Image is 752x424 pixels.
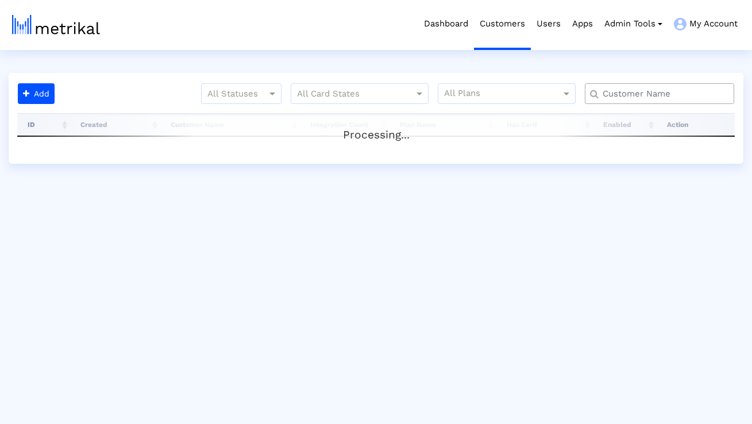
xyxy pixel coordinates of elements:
[300,113,390,136] th: Integration Count
[496,113,593,136] th: Has Card
[390,113,497,136] th: Plan Name
[595,88,730,100] input: Customer Name
[160,113,300,136] th: Customer Name
[444,87,563,102] input: All Plans
[12,15,100,34] img: metrical-logo-light.png
[593,113,657,136] th: Enabled
[17,113,70,136] th: ID
[297,87,402,102] input: All Card States
[18,83,55,104] button: Add
[17,115,735,138] div: Processing...
[674,18,687,30] img: my-account-menu-icon.png
[70,113,160,136] th: Created
[657,113,735,136] th: Action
